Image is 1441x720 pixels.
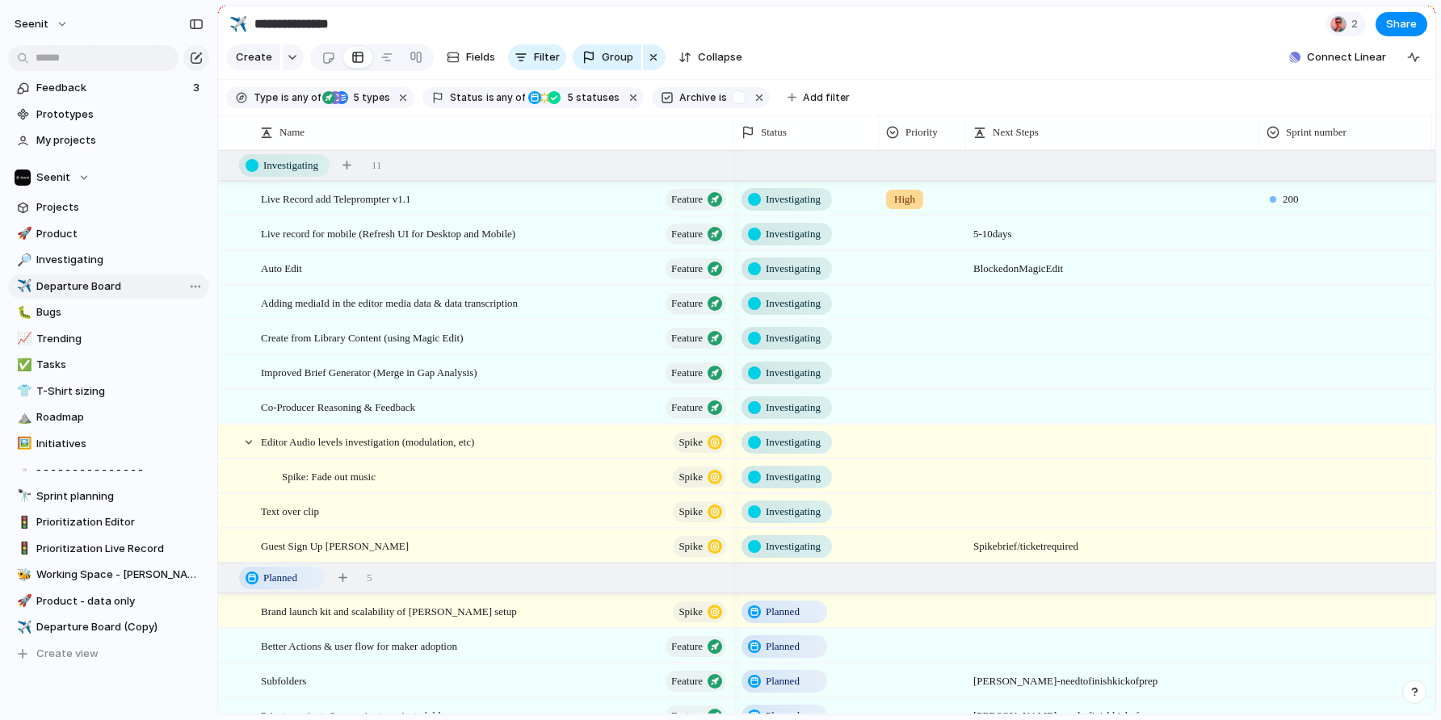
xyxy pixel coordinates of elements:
[15,278,31,295] button: ✈️
[8,195,209,220] a: Projects
[671,188,703,211] span: Feature
[719,90,727,105] span: is
[261,189,411,207] span: Live Record add Teleprompter v1.1
[671,327,703,350] span: Feature
[8,589,209,613] div: 🚀Product - data only
[15,383,31,400] button: 👕
[673,601,726,622] button: Spike
[8,405,209,429] div: ⛰️Roadmap
[1386,16,1417,32] span: Share
[8,379,209,404] a: 👕T-Shirt sizing
[766,365,821,381] span: Investigating
[348,90,390,105] span: types
[967,217,1258,242] span: 5-10 days
[348,91,362,103] span: 5
[36,199,204,216] span: Projects
[8,274,209,299] div: ✈️Departure Board
[766,604,800,620] span: Planned
[666,362,726,383] button: Feature
[666,189,726,210] button: Feature
[766,400,821,416] span: Investigating
[36,593,204,609] span: Product - data only
[508,44,566,70] button: Filter
[671,223,703,245] span: Feature
[666,258,726,279] button: Feature
[450,90,483,105] span: Status
[261,636,457,655] span: Better Actions & user flow for maker adoption
[8,537,209,561] div: 🚦Prioritization Live Record
[8,563,209,587] div: 🐝Working Space - [PERSON_NAME]
[8,222,209,246] a: 🚀Product
[673,467,726,488] button: Spike
[17,539,28,558] div: 🚦
[562,91,576,103] span: 5
[17,566,28,584] div: 🐝
[279,124,305,140] span: Name
[534,49,560,65] span: Filter
[17,251,28,270] div: 🔎
[803,90,850,105] span: Add filter
[193,80,203,96] span: 3
[289,90,321,105] span: any of
[716,89,730,107] button: is
[8,353,209,377] div: ✅Tasks
[671,635,703,658] span: Feature
[17,356,28,375] div: ✅
[36,619,204,635] span: Departure Board (Copy)
[322,89,393,107] button: 5 types
[573,44,641,70] button: Group
[905,124,938,140] span: Priority
[15,226,31,242] button: 🚀
[372,157,382,174] span: 11
[778,86,859,109] button: Add filter
[527,89,623,107] button: 5 statuses
[494,90,526,105] span: any of
[678,466,703,488] span: Spike
[766,261,821,277] span: Investigating
[967,252,1258,277] span: Blocked on Magic Edit
[36,107,204,123] span: Prototypes
[671,670,703,693] span: Feature
[263,157,318,174] span: Investigating
[8,432,209,456] a: 🖼️Initiatives
[8,300,209,324] a: 🐛Bugs
[761,124,787,140] span: Status
[36,226,204,242] span: Product
[17,303,28,322] div: 🐛
[440,44,502,70] button: Fields
[281,90,289,105] span: is
[8,248,209,272] div: 🔎Investigating
[15,488,31,504] button: 🔭
[229,13,247,35] div: ✈️
[562,90,620,105] span: statuses
[15,567,31,583] button: 🐝
[766,673,800,689] span: Planned
[666,636,726,657] button: Feature
[8,165,209,190] button: Seenit
[261,258,302,277] span: Auto Edit
[36,80,188,96] span: Feedback
[1286,124,1346,140] span: Sprint number
[698,49,742,65] span: Collapse
[15,252,31,268] button: 🔎
[766,295,821,312] span: Investigating
[766,469,821,485] span: Investigating
[17,382,28,400] div: 👕
[36,278,204,295] span: Departure Board
[15,409,31,425] button: ⛰️
[766,330,821,346] span: Investigating
[8,510,209,534] div: 🚦Prioritization Editor
[261,362,477,381] span: Improved Brief Generator (Merge in Gap Analysis)
[673,432,726,453] button: Spike
[666,224,726,245] button: Feature
[673,536,726,557] button: Spike
[17,277,28,295] div: ✈️
[666,397,726,418] button: Feature
[15,436,31,452] button: 🖼️
[17,592,28,610] div: 🚀
[263,570,297,586] span: Planned
[15,619,31,635] button: ✈️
